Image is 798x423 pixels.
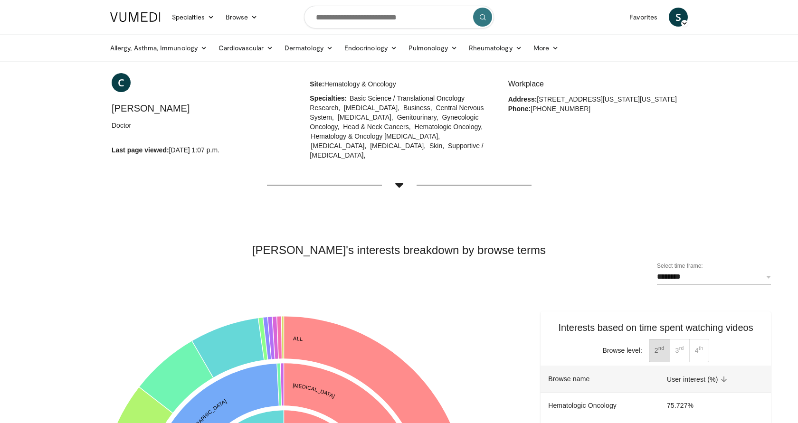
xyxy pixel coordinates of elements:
[649,339,670,362] button: 2nd
[104,38,213,57] a: Allergy, Asthma, Immunology
[110,12,161,22] img: VuMedi Logo
[508,74,686,113] div: [STREET_ADDRESS][US_STATE][US_STATE] [PHONE_NUMBER]
[310,132,441,140] span: Hematology & Oncology [MEDICAL_DATA],
[624,8,663,27] a: Favorites
[213,38,279,57] a: Cardiovascular
[112,120,290,131] h5: Doctor
[310,94,465,112] span: Basic Science / Translational Oncology Research,
[166,8,220,27] a: Specialties
[310,79,488,89] p: Hematology & Oncology
[112,145,290,155] p: [DATE] 1:07 p.m.
[310,142,483,159] span: Supportive / [MEDICAL_DATA],
[508,95,537,103] strong: Address:
[463,38,528,57] a: Rheumatology
[337,113,394,121] span: [MEDICAL_DATA],
[603,345,642,356] h5: Browse level:
[304,6,494,28] input: Search topics, interventions
[670,339,690,362] button: 3rd
[252,243,546,258] h2: [PERSON_NAME] 's interests breakdown by browse terms
[428,142,445,150] span: Skin,
[414,123,484,131] span: Hematologic Oncology,
[655,345,665,357] span: 2
[669,8,688,27] a: S
[112,102,290,115] h3: [PERSON_NAME]
[657,263,771,270] label: Select time frame:
[689,339,709,362] button: 4th
[279,38,339,57] a: Dermatology
[310,80,324,88] strong: Site:
[403,38,463,57] a: Pulmonology
[112,73,131,92] a: C
[220,8,264,27] a: Browse
[310,142,367,150] span: [MEDICAL_DATA],
[541,321,771,334] h3: Interests based on time spent watching videos
[508,78,686,90] h4: Workplace
[396,113,439,121] span: Genitourinary,
[112,146,169,154] strong: Last page viewed:
[541,393,659,418] td: Hematologic Oncology
[402,104,433,112] span: Business,
[339,38,403,57] a: Endocrinology
[667,374,731,385] span: User interest (%)
[343,104,400,112] span: [MEDICAL_DATA],
[695,345,703,357] span: 4
[369,142,427,150] span: [MEDICAL_DATA],
[659,393,771,418] td: 75.727%
[342,123,411,131] span: Head & Neck Cancers,
[508,105,531,113] strong: Phone:
[528,38,564,57] a: More
[541,366,659,393] th: Browse name
[675,345,684,357] span: 3
[310,94,347,102] strong: Specialties:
